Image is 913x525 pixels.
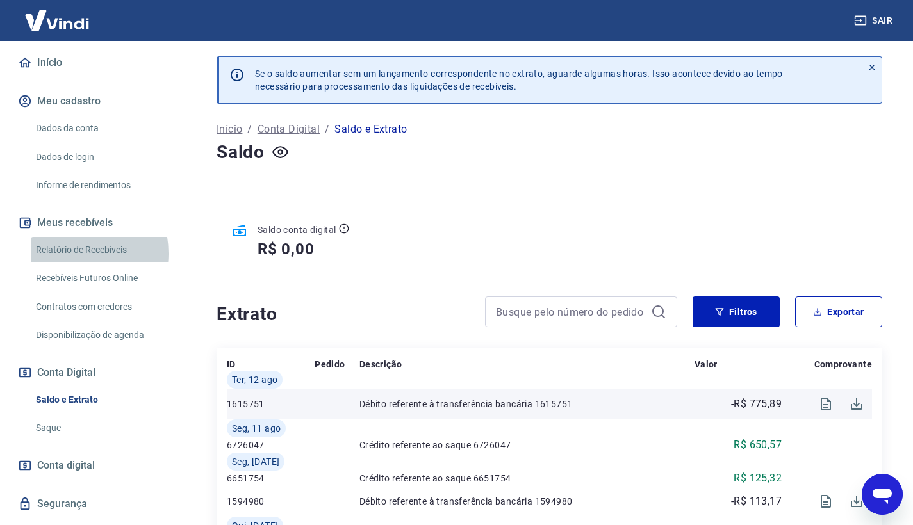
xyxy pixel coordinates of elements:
[359,472,695,485] p: Crédito referente ao saque 6651754
[731,494,782,509] p: -R$ 113,17
[31,265,176,291] a: Recebíveis Futuros Online
[258,122,320,137] a: Conta Digital
[31,115,176,141] a: Dados da conta
[359,439,695,451] p: Crédito referente ao saque 6726047
[227,439,315,451] p: 6726047
[15,209,176,237] button: Meus recebíveis
[15,451,176,480] a: Conta digital
[734,437,782,453] p: R$ 650,57
[258,239,315,259] h5: R$ 0,00
[15,490,176,518] a: Segurança
[862,474,903,515] iframe: Botão para abrir a janela de mensagens
[359,358,402,371] p: Descrição
[227,495,315,508] p: 1594980
[15,49,176,77] a: Início
[325,122,329,137] p: /
[731,396,782,412] p: -R$ 775,89
[496,302,646,321] input: Busque pelo número do pedido
[734,471,782,486] p: R$ 125,32
[227,358,236,371] p: ID
[15,87,176,115] button: Meu cadastro
[232,373,277,386] span: Ter, 12 ago
[359,398,695,410] p: Débito referente à transferência bancária 1615751
[851,9,898,33] button: Sair
[15,1,99,40] img: Vindi
[227,472,315,485] p: 6651754
[841,389,872,419] span: Download
[31,387,176,413] a: Saldo e Extrato
[814,358,872,371] p: Comprovante
[258,223,336,236] p: Saldo conta digital
[841,486,872,517] span: Download
[37,456,95,474] span: Conta digital
[31,172,176,198] a: Informe de rendimentos
[31,237,176,263] a: Relatório de Recebíveis
[31,144,176,170] a: Dados de login
[232,422,281,435] span: Seg, 11 ago
[810,486,841,517] span: Visualizar
[232,455,279,468] span: Seg, [DATE]
[247,122,252,137] p: /
[695,358,718,371] p: Valor
[31,415,176,441] a: Saque
[31,294,176,320] a: Contratos com credores
[227,398,315,410] p: 1615751
[359,495,695,508] p: Débito referente à transferência bancária 1594980
[217,140,265,165] h4: Saldo
[255,67,783,93] p: Se o saldo aumentar sem um lançamento correspondente no extrato, aguarde algumas horas. Isso acon...
[315,358,345,371] p: Pedido
[810,389,841,419] span: Visualizar
[334,122,407,137] p: Saldo e Extrato
[217,302,470,327] h4: Extrato
[693,296,780,327] button: Filtros
[217,122,242,137] a: Início
[795,296,882,327] button: Exportar
[31,322,176,348] a: Disponibilização de agenda
[15,359,176,387] button: Conta Digital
